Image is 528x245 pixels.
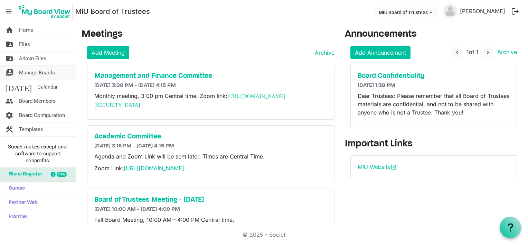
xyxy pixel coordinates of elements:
span: Glass Register [5,167,42,181]
a: MIU Board of Trustees [75,4,150,18]
span: Sumac [5,182,25,196]
span: open_in_new [390,164,397,170]
a: Board Confidentiality [358,72,510,80]
span: home [5,23,13,37]
h6: [DATE] 3:00 PM - [DATE] 4:15 PM [94,82,327,89]
span: menu [2,5,15,18]
a: MIU Websiteopen_in_new [358,163,397,170]
div: new [57,172,67,177]
p: Agenda and Zoom Link will be sent later. Times are Central Time. [94,152,327,161]
span: Calendar [37,80,58,94]
span: folder_shared [5,37,13,51]
p: Dear Trustees: Please remember that all Board of Trustees materials are confidential, and not to ... [358,92,510,117]
button: navigate_before [452,47,462,58]
img: My Board View Logo [17,3,73,20]
h6: [DATE] 3:15 PM - [DATE] 4:15 PM [94,143,327,149]
a: My Board View Logo [17,3,75,20]
h3: Announcements [345,29,522,40]
span: Board Members [19,94,56,108]
span: 1 [466,48,469,55]
span: construction [5,122,13,136]
p: Fall Board Meeting, 10:00 AM - 4:00 PM Central time. [94,216,327,224]
span: [DATE] [5,80,32,94]
a: [URL][DOMAIN_NAME][SECURITY_DATA] [94,93,285,108]
a: Academic Committee [94,133,327,141]
a: Archive [494,48,517,55]
span: settings [5,108,13,122]
a: Archive [312,48,334,57]
img: no-profile-picture.svg [443,4,457,18]
a: [PERSON_NAME] [457,4,508,18]
a: Board of Trustees Meeting - [DATE] [94,196,327,204]
span: navigate_before [454,49,460,55]
a: Management and Finance Committee [94,72,327,80]
span: of 1 [466,48,479,55]
a: Add Announcement [350,46,411,59]
span: Home [19,23,33,37]
span: Admin Files [19,52,46,65]
span: Board Configuration [19,108,65,122]
span: folder_shared [5,52,13,65]
button: MIU Board of Trustees dropdownbutton [374,7,437,17]
h3: Meetings [82,29,334,40]
span: Templates [19,122,43,136]
h3: Important Links [345,138,522,150]
span: Frontier [5,210,27,224]
span: people [5,94,13,108]
a: [URL][DOMAIN_NAME] [124,165,184,172]
p: Monthly meeting, 3:00 pm Central time. Zoom link: [94,92,327,109]
span: switch_account [5,66,13,80]
span: Partner Web [5,196,38,210]
span: Files [19,37,30,51]
span: navigate_next [485,49,491,55]
a: Add Meeting [87,46,129,59]
a: © 2025 - Societ [243,231,285,238]
button: logout [508,4,522,19]
button: navigate_next [483,47,493,58]
span: Manage Boards [19,66,55,80]
span: Societ makes exceptional software to support nonprofits. [3,143,73,164]
span: Zoom Link: [94,165,184,172]
h6: [DATE] 10:00 AM - [DATE] 4:00 PM [94,206,327,213]
span: [DATE] 1:38 PM [358,83,395,88]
